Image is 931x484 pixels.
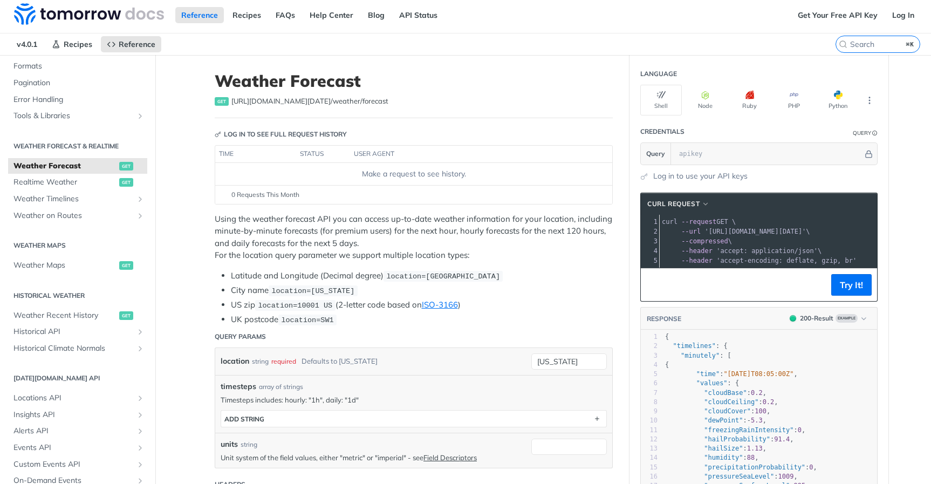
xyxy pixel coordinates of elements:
button: Show subpages for Insights API [136,411,145,419]
span: Reference [119,39,155,49]
a: Field Descriptors [423,453,477,462]
span: 88 [747,454,755,461]
span: \ [662,237,732,245]
p: Unit system of the field values, either "metric" or "imperial" - see [221,453,526,462]
div: string [252,353,269,369]
a: Recipes [227,7,267,23]
li: US zip (2-letter code based on ) [231,299,613,311]
a: Weather on RoutesShow subpages for Weather on Routes [8,208,147,224]
a: Locations APIShow subpages for Locations API [8,390,147,406]
label: units [221,439,238,450]
h2: Historical Weather [8,291,147,301]
a: Weather Recent Historyget [8,308,147,324]
span: Recipes [64,39,92,49]
div: 4 [641,246,659,256]
a: Help Center [304,7,359,23]
div: 10 [641,416,658,425]
span: { [665,333,669,340]
button: Query [641,143,671,165]
a: Tools & LibrariesShow subpages for Tools & Libraries [8,108,147,124]
li: City name [231,284,613,297]
span: 1.13 [747,445,763,452]
span: location=[GEOGRAPHIC_DATA] [386,272,500,281]
div: 2 [641,342,658,351]
a: Recipes [46,36,98,52]
h2: Weather Forecast & realtime [8,141,147,151]
span: "time" [696,370,720,378]
span: Weather Timelines [13,194,133,204]
a: Weather Forecastget [8,158,147,174]
div: 16 [641,472,658,481]
div: 7 [641,388,658,398]
div: 200 - Result [800,313,833,323]
button: Node [684,85,726,115]
span: 0.2 [763,398,775,406]
label: location [221,353,249,369]
svg: Search [839,40,847,49]
span: --header [681,247,713,255]
span: --header [681,257,713,264]
button: Show subpages for Custom Events API [136,460,145,469]
svg: Key [215,131,221,138]
button: Show subpages for Historical Climate Normals [136,344,145,353]
span: curl [662,218,677,226]
button: Python [817,85,859,115]
span: 0 Requests This Month [231,190,299,200]
button: Try It! [831,274,872,296]
span: : , [665,417,766,424]
span: "minutely" [681,352,720,359]
span: Locations API [13,393,133,404]
span: Weather Maps [13,260,117,271]
button: cURL Request [644,199,714,209]
a: API Status [393,7,443,23]
div: 5 [641,370,658,379]
div: Query Params [215,332,266,342]
button: Show subpages for Weather Timelines [136,195,145,203]
span: : { [665,342,728,350]
div: required [271,353,296,369]
span: "[DATE]T08:05:00Z" [723,370,793,378]
span: 'accept: application/json' [716,247,818,255]
input: apikey [674,143,863,165]
span: "timelines" [673,342,715,350]
span: : , [665,407,770,415]
div: 11 [641,426,658,435]
button: Show subpages for Alerts API [136,427,145,435]
span: Weather Forecast [13,161,117,172]
span: Weather Recent History [13,310,117,321]
span: : , [665,426,805,434]
div: Credentials [640,127,684,137]
span: Events API [13,442,133,453]
div: 3 [641,351,658,360]
a: Historical Climate NormalsShow subpages for Historical Climate Normals [8,340,147,357]
span: : , [665,445,766,452]
span: "cloudCeiling" [704,398,758,406]
span: GET \ [662,218,736,226]
span: "precipitationProbability" [704,463,805,471]
span: location=10001 US [258,302,332,310]
a: Pagination [8,75,147,91]
span: Insights API [13,410,133,420]
span: Historical API [13,326,133,337]
div: 3 [641,236,659,246]
a: Custom Events APIShow subpages for Custom Events API [8,456,147,473]
span: : , [665,473,798,480]
span: : , [665,398,778,406]
span: : , [665,463,817,471]
a: Log In [886,7,920,23]
span: --compressed [681,237,728,245]
span: "cloudBase" [704,389,747,397]
button: PHP [773,85,814,115]
div: 8 [641,398,658,407]
span: 1009 [778,473,794,480]
a: Alerts APIShow subpages for Alerts API [8,423,147,439]
div: 6 [641,379,658,388]
button: Ruby [729,85,770,115]
span: '[URL][DOMAIN_NAME][DATE]' [704,228,806,235]
a: ISO-3166 [422,299,458,310]
div: 14 [641,453,658,462]
span: : , [665,389,766,397]
span: - [747,417,751,424]
button: 200200-ResultExample [784,313,872,324]
span: "hailSize" [704,445,743,452]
